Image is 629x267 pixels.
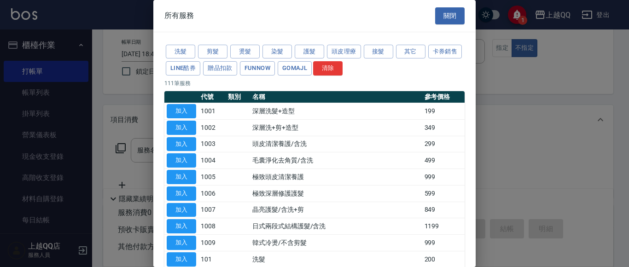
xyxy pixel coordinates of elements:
[166,45,195,59] button: 洗髮
[226,91,250,103] th: 類別
[422,202,465,218] td: 849
[250,136,422,152] td: 頭皮清潔養護/含洗
[250,119,422,136] td: 深層洗+剪+造型
[327,45,361,59] button: 頭皮理療
[364,45,393,59] button: 接髮
[167,203,196,217] button: 加入
[428,45,462,59] button: 卡券銷售
[167,186,196,201] button: 加入
[422,218,465,235] td: 1199
[250,91,422,103] th: 名稱
[198,45,227,59] button: 剪髮
[167,236,196,250] button: 加入
[167,170,196,184] button: 加入
[167,121,196,135] button: 加入
[198,136,226,152] td: 1003
[250,169,422,186] td: 極致頭皮清潔養護
[422,136,465,152] td: 299
[230,45,260,59] button: 燙髮
[422,235,465,251] td: 999
[198,103,226,120] td: 1001
[164,79,465,87] p: 111 筆服務
[250,235,422,251] td: 韓式冷燙/不含剪髮
[203,61,237,75] button: 贈品扣款
[198,235,226,251] td: 1009
[198,152,226,169] td: 1004
[313,61,343,75] button: 清除
[167,252,196,267] button: 加入
[166,61,200,75] button: LINE酷券
[167,219,196,233] button: 加入
[250,218,422,235] td: 日式兩段式結構護髮/含洗
[250,202,422,218] td: 晶亮護髮/含洗+剪
[250,152,422,169] td: 毛囊淨化去角質/含洗
[198,185,226,202] td: 1006
[167,153,196,168] button: 加入
[167,104,196,118] button: 加入
[262,45,292,59] button: 染髮
[240,61,275,75] button: FUNNOW
[422,91,465,103] th: 參考價格
[278,61,312,75] button: GOMAJL
[422,103,465,120] td: 199
[396,45,425,59] button: 其它
[250,103,422,120] td: 深層洗髮+造型
[250,185,422,202] td: 極致深層修護護髮
[198,202,226,218] td: 1007
[198,91,226,103] th: 代號
[167,137,196,151] button: 加入
[422,169,465,186] td: 999
[198,218,226,235] td: 1008
[422,152,465,169] td: 499
[435,7,465,24] button: 關閉
[422,119,465,136] td: 349
[164,11,194,20] span: 所有服務
[198,119,226,136] td: 1002
[422,185,465,202] td: 599
[295,45,324,59] button: 護髮
[198,169,226,186] td: 1005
